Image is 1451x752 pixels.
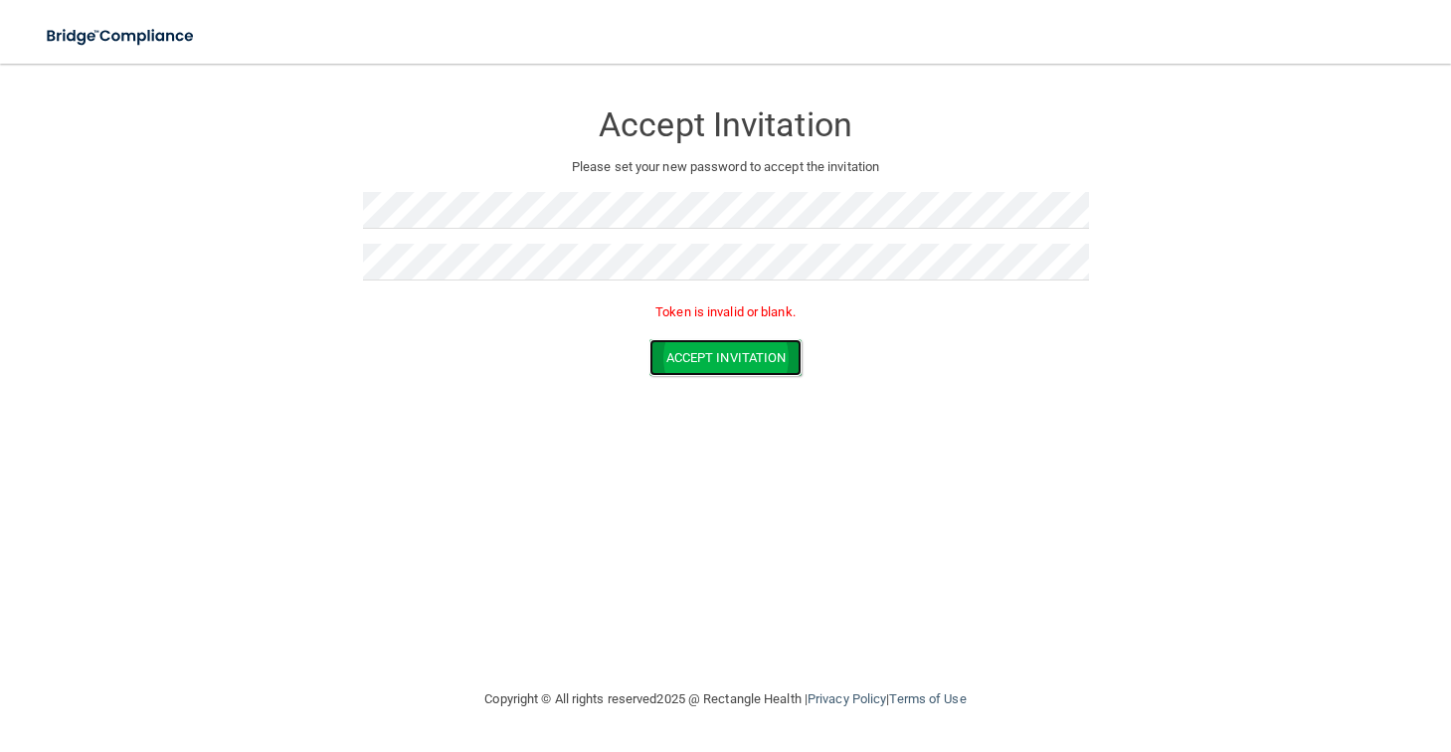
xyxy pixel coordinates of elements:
[808,691,886,706] a: Privacy Policy
[649,339,803,376] button: Accept Invitation
[363,300,1089,324] p: Token is invalid or blank.
[1107,611,1427,690] iframe: Drift Widget Chat Controller
[889,691,966,706] a: Terms of Use
[378,155,1074,179] p: Please set your new password to accept the invitation
[30,16,213,57] img: bridge_compliance_login_screen.278c3ca4.svg
[363,106,1089,143] h3: Accept Invitation
[363,667,1089,731] div: Copyright © All rights reserved 2025 @ Rectangle Health | |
